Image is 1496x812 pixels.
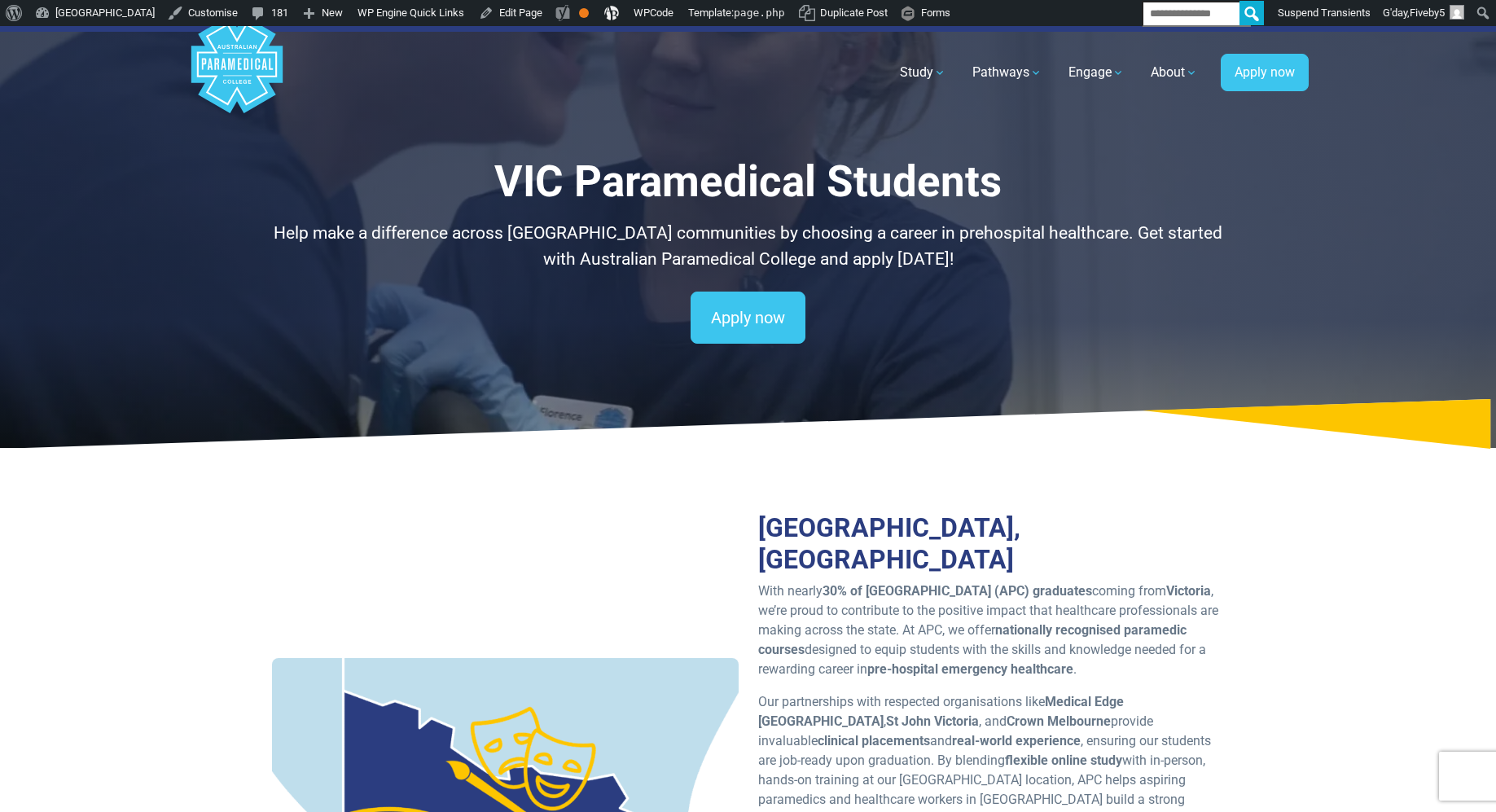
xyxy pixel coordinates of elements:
strong: clinical placements [818,733,930,748]
strong: real-world experience [952,733,1081,748]
strong: St John Victoria [886,713,979,729]
h2: [GEOGRAPHIC_DATA], [GEOGRAPHIC_DATA] [758,512,1225,575]
a: Apply now [1221,54,1309,91]
p: With nearly coming from , we’re proud to contribute to the positive impact that healthcare profes... [758,582,1225,679]
p: Help make a difference across [GEOGRAPHIC_DATA] communities by choosing a career in prehospital h... [272,221,1225,272]
a: Australian Paramedical College [188,32,286,114]
a: Pathways [963,50,1052,95]
strong: flexible online study [1005,753,1122,768]
strong: pre-hospital emergency healthcare [867,661,1073,677]
a: Apply now [691,292,805,344]
a: Study [890,50,956,95]
strong: Victoria [1166,583,1211,599]
strong: 30% of [GEOGRAPHIC_DATA] (APC) graduates [823,583,1092,599]
a: Engage [1059,50,1134,95]
h1: VIC Paramedical Students [272,156,1225,208]
a: About [1141,50,1208,95]
strong: Crown Melbourne [1007,713,1111,729]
